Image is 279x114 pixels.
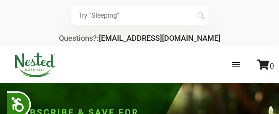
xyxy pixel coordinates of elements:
[99,34,221,42] a: [EMAIL_ADDRESS][DOMAIN_NAME]
[59,34,221,42] div: Questions?:
[14,53,56,77] img: Nested Naturals
[270,61,274,70] span: 0
[257,61,274,70] a: 0
[72,6,208,25] input: Try "Sleeping"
